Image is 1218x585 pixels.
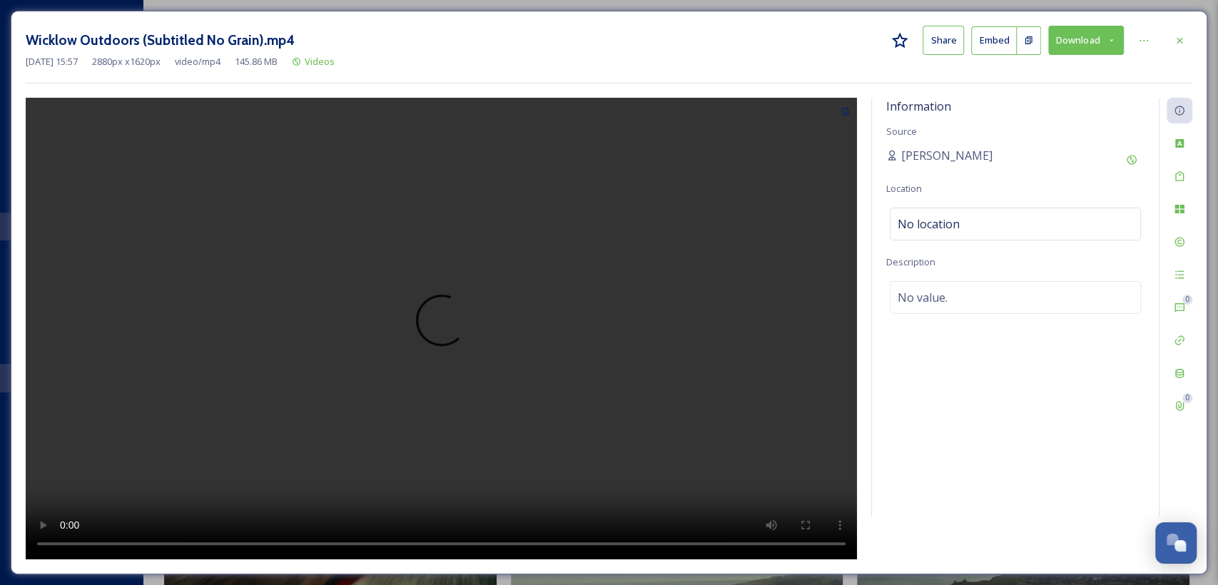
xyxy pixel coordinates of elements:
[26,30,295,51] h3: Wicklow Outdoors (Subtitled No Grain).mp4
[1048,26,1124,55] button: Download
[175,55,220,68] span: video/mp4
[886,255,935,268] span: Description
[901,147,993,164] span: [PERSON_NAME]
[971,26,1017,55] button: Embed
[92,55,161,68] span: 2880 px x 1620 px
[898,289,948,306] span: No value.
[305,55,335,68] span: Videos
[26,55,78,68] span: [DATE] 15:57
[886,98,951,114] span: Information
[886,125,917,138] span: Source
[1155,522,1197,564] button: Open Chat
[235,55,278,68] span: 145.86 MB
[1182,393,1192,403] div: 0
[923,26,964,55] button: Share
[898,215,960,233] span: No location
[886,182,922,195] span: Location
[1182,295,1192,305] div: 0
